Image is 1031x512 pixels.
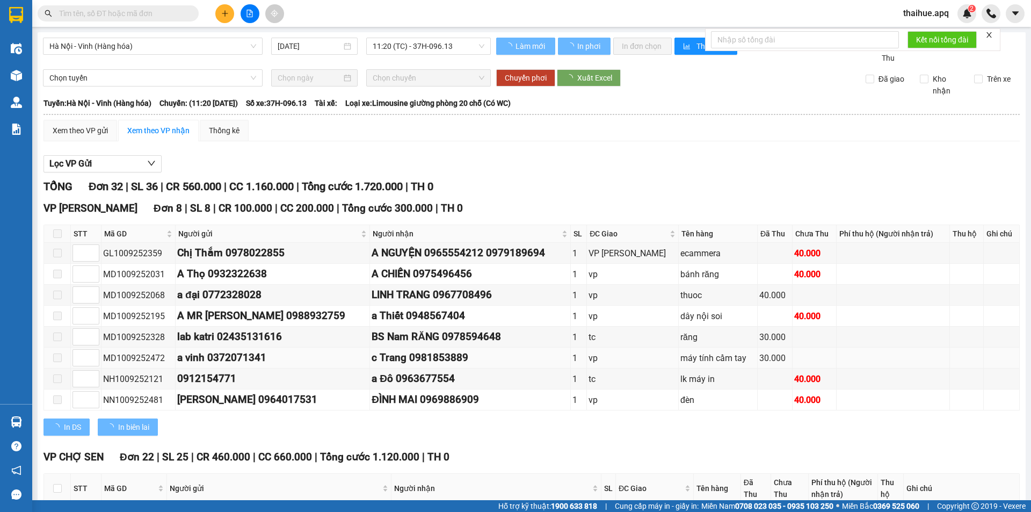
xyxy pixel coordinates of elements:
[103,372,173,386] div: NH1009252121
[258,451,312,463] span: CC 660.000
[679,225,758,243] th: Tên hàng
[735,502,833,510] strong: 0708 023 035 - 0935 103 250
[101,369,176,390] td: NH1009252121
[680,289,756,302] div: thuoc
[246,97,307,109] span: Số xe: 37H-096.13
[874,73,909,85] span: Đã giao
[177,329,368,345] div: lab katri 02435131616
[126,180,128,193] span: |
[120,451,154,463] span: Đơn 22
[674,38,737,55] button: bar-chartThống kê
[701,500,833,512] span: Miền Nam
[394,482,590,494] span: Người nhận
[589,351,677,365] div: vp
[11,97,22,108] img: warehouse-icon
[515,40,547,52] span: Làm mới
[373,38,484,54] span: 11:20 (TC) - 37H-096.13
[577,40,602,52] span: In phơi
[191,451,194,463] span: |
[601,474,616,503] th: SL
[405,180,408,193] span: |
[190,202,210,214] span: SL 8
[59,8,186,19] input: Tìm tên, số ĐT hoặc mã đơn
[221,10,229,17] span: plus
[315,97,337,109] span: Tài xế:
[372,329,568,345] div: BS Nam RĂNG 0978594648
[275,202,278,214] span: |
[11,43,22,54] img: warehouse-icon
[154,202,182,214] span: Đơn 8
[711,31,899,48] input: Nhập số tổng đài
[209,125,239,136] div: Thống kê
[759,289,790,302] div: 40.000
[794,247,835,260] div: 40.000
[589,289,677,302] div: vp
[11,441,21,451] span: question-circle
[177,392,368,408] div: [PERSON_NAME] 0964017531
[696,40,729,52] span: Thống kê
[496,38,555,55] button: Làm mới
[589,330,677,344] div: tc
[441,202,463,214] span: TH 0
[373,70,484,86] span: Chọn chuyến
[296,180,299,193] span: |
[759,351,790,365] div: 30.000
[589,247,677,260] div: VP [PERSON_NAME]
[794,393,835,407] div: 40.000
[680,268,756,281] div: bánh răng
[498,500,597,512] span: Hỗ trợ kỹ thuật:
[101,264,176,285] td: MD1009252031
[278,40,342,52] input: 11/09/2025
[271,10,278,17] span: aim
[101,243,176,264] td: GL1009252359
[985,31,993,39] span: close
[794,372,835,386] div: 40.000
[104,228,164,240] span: Mã GD
[43,451,104,463] span: VP CHỢ SEN
[157,451,159,463] span: |
[177,371,368,387] div: 0912154771
[177,287,368,303] div: a đại 0772328028
[11,70,22,81] img: warehouse-icon
[1011,9,1020,18] span: caret-down
[166,180,221,193] span: CR 560.000
[809,474,878,503] th: Phí thu hộ (Người nhận trả)
[572,393,585,407] div: 1
[11,124,22,135] img: solution-icon
[904,474,1020,503] th: Ghi chú
[619,482,683,494] span: ĐC Giao
[43,419,90,436] button: In DS
[337,202,339,214] span: |
[71,225,101,243] th: STT
[572,372,585,386] div: 1
[9,7,23,23] img: logo-vxr
[162,451,188,463] span: SL 25
[505,42,514,50] span: loading
[213,202,216,214] span: |
[246,10,253,17] span: file-add
[741,474,772,503] th: Đã Thu
[52,423,64,431] span: loading
[572,289,585,302] div: 1
[372,392,568,408] div: ĐÌNH MAI 0969886909
[589,268,677,281] div: vp
[565,74,577,82] span: loading
[895,6,957,20] span: thaihue.apq
[971,502,979,510] span: copyright
[131,180,158,193] span: SL 36
[253,451,256,463] span: |
[265,4,284,23] button: aim
[161,180,163,193] span: |
[11,489,21,500] span: message
[170,482,380,494] span: Người gửi
[103,289,173,302] div: MD1009252068
[101,348,176,369] td: MD1009252472
[147,159,156,168] span: down
[680,372,756,386] div: lk máy in
[372,350,568,366] div: c Trang 0981853889
[842,500,919,512] span: Miền Bắc
[185,202,187,214] span: |
[101,327,176,348] td: MD1009252328
[103,351,173,365] div: MD1009252472
[315,451,317,463] span: |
